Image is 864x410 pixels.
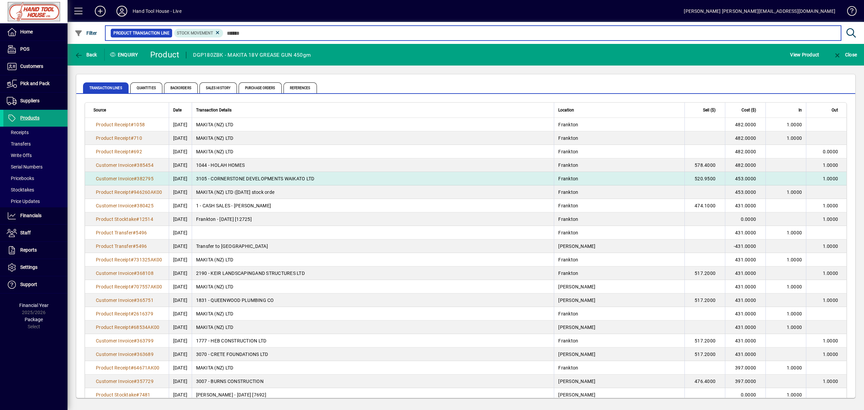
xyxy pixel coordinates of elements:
td: 3070 - CRETE FOUNDATIONS LTD [192,348,554,361]
span: # [136,392,139,398]
div: Sell ($) [689,106,722,114]
span: 731325AK00 [134,257,162,262]
span: 68534AK00 [134,325,159,330]
span: # [131,311,134,316]
span: 1058 [134,122,145,127]
span: Settings [20,264,37,270]
a: Pricebooks [3,173,67,184]
td: 517.2000 [684,293,725,307]
td: 517.2000 [684,334,725,348]
span: # [131,325,134,330]
a: Customer Invoice#368108 [93,270,156,277]
span: 1.0000 [823,298,838,303]
span: # [134,352,137,357]
a: Customer Invoice#382795 [93,175,156,182]
span: Package [25,317,43,322]
td: [DATE] [169,172,192,185]
app-page-header-button: Back [67,49,105,61]
a: Serial Numbers [3,161,67,173]
a: Product Receipt#1058 [93,121,147,128]
span: In [799,106,802,114]
td: 482.0000 [725,158,765,172]
span: [PERSON_NAME] [558,352,595,357]
td: 431.0000 [725,199,765,212]
span: 1.0000 [787,311,802,316]
span: POS [20,46,29,52]
span: # [131,257,134,262]
span: Close [833,52,857,57]
span: Purchase Orders [239,82,282,93]
div: Date [173,106,188,114]
span: 368108 [137,271,154,276]
td: 1044 - HOLAH HOMES [192,158,554,172]
span: 692 [134,149,142,154]
span: Product Receipt [96,122,131,127]
div: Product [150,49,180,60]
a: Knowledge Base [842,1,856,23]
span: Product Receipt [96,135,131,141]
span: 1.0000 [823,216,838,222]
td: 397.0000 [725,361,765,375]
a: Staff [3,225,67,241]
span: 1.0000 [823,271,838,276]
span: 64671AK00 [134,365,159,370]
span: 1.0000 [823,176,838,181]
span: Product Transaction Line [113,30,169,36]
a: Customers [3,58,67,75]
span: 363689 [137,352,154,357]
td: MAKITA (NZ) LTD ([DATE] stock orde [192,185,554,199]
a: Product Stocktake#12514 [93,215,156,223]
span: 707557AK00 [134,284,162,289]
span: Filter [75,30,97,36]
span: Frankton [558,257,578,262]
td: [DATE] [169,334,192,348]
a: Financials [3,207,67,224]
span: 363799 [137,338,154,343]
td: [DATE] [169,266,192,280]
span: Frankton [558,338,578,343]
span: Pick and Pack [20,81,50,86]
td: MAKITA (NZ) LTD [192,361,554,375]
span: Customer Invoice [96,338,134,343]
td: [DATE] [169,293,192,307]
button: Close [832,49,859,61]
span: Frankton [558,149,578,154]
span: 365751 [137,298,154,303]
td: MAKITA (NZ) LTD [192,118,554,131]
span: Customers [20,63,43,69]
span: Write Offs [7,153,32,158]
span: 1.0000 [823,352,838,357]
td: 1 - CASH SALES - [PERSON_NAME] [192,199,554,212]
div: Cost ($) [729,106,762,114]
span: Frankton [558,122,578,127]
span: [PERSON_NAME] [558,379,595,384]
span: Customer Invoice [96,162,134,168]
a: Customer Invoice#363689 [93,351,156,358]
td: [DATE] [169,199,192,212]
span: References [283,82,317,93]
td: 431.0000 [725,226,765,239]
span: [PERSON_NAME] [558,284,595,289]
td: MAKITA (NZ) LTD [192,131,554,145]
span: Date [173,106,182,114]
td: 482.0000 [725,145,765,158]
span: Staff [20,230,31,235]
span: Stock movement [177,31,213,35]
span: Product Receipt [96,149,131,154]
span: Frankton [558,189,578,195]
button: View Product [788,49,821,61]
td: [DATE] [169,185,192,199]
span: 1.0000 [823,203,838,208]
td: 431.0000 [725,280,765,293]
a: Product Stocktake#7481 [93,391,153,399]
span: # [131,189,134,195]
span: Customer Invoice [96,176,134,181]
a: Write Offs [3,150,67,161]
td: 453.0000 [725,172,765,185]
td: 3105 - CORNERSTONE DEVELOPMENTS WAIKATO LTD [192,172,554,185]
span: Product Transfer [96,230,133,235]
span: # [133,244,136,249]
td: [DATE] [169,145,192,158]
span: Frankton [558,216,578,222]
span: 12514 [139,216,153,222]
